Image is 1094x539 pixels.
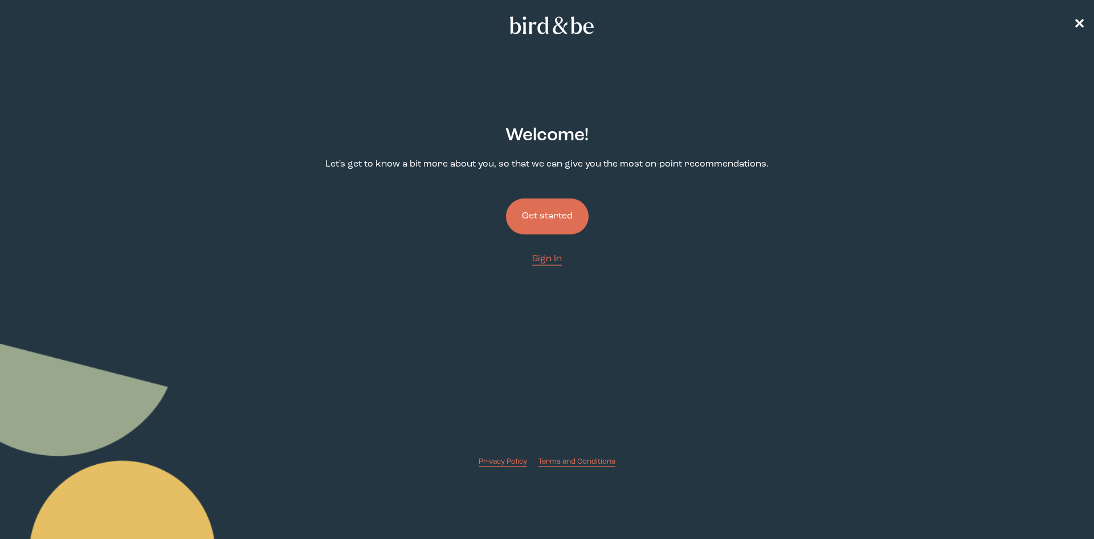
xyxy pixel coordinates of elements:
iframe: Gorgias live chat messenger [1037,485,1083,528]
p: Let's get to know a bit more about you, so that we can give you the most on-point recommendations. [325,158,769,171]
h2: Welcome ! [505,123,589,149]
span: Sign In [532,254,562,264]
button: Get started [506,198,589,234]
a: Sign In [532,253,562,266]
span: Terms and Conditions [538,458,615,465]
span: Privacy Policy [479,458,527,465]
a: Terms and Conditions [538,456,615,467]
a: ✕ [1073,15,1085,35]
a: Get started [506,180,589,253]
span: ✕ [1073,18,1085,32]
a: Privacy Policy [479,456,527,467]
